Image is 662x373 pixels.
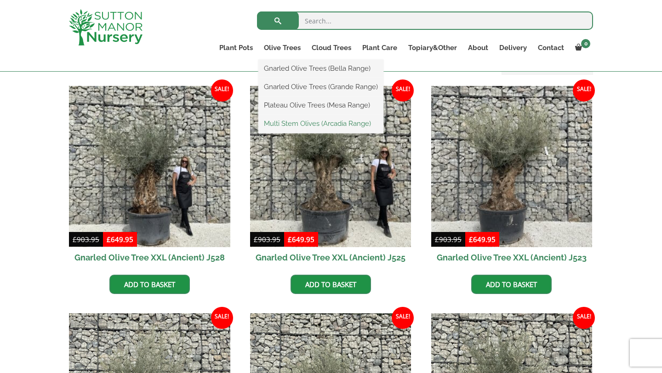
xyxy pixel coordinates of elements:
[532,41,570,54] a: Contact
[288,235,292,244] span: £
[250,247,411,268] h2: Gnarled Olive Tree XXL (Ancient) J525
[288,235,314,244] bdi: 649.95
[471,275,552,294] a: Add to basket: “Gnarled Olive Tree XXL (Ancient) J523”
[107,235,111,244] span: £
[250,86,411,268] a: Sale! Gnarled Olive Tree XXL (Ancient) J525
[69,247,230,268] h2: Gnarled Olive Tree XXL (Ancient) J528
[258,62,383,75] a: Gnarled Olive Trees (Bella Range)
[570,41,593,54] a: 0
[73,235,77,244] span: £
[291,275,371,294] a: Add to basket: “Gnarled Olive Tree XXL (Ancient) J525”
[581,39,590,48] span: 0
[392,79,414,102] span: Sale!
[469,235,496,244] bdi: 649.95
[357,41,403,54] a: Plant Care
[250,86,411,247] img: Gnarled Olive Tree XXL (Ancient) J525
[69,9,143,45] img: logo
[469,235,473,244] span: £
[392,307,414,329] span: Sale!
[214,41,258,54] a: Plant Pots
[462,41,494,54] a: About
[69,86,230,247] img: Gnarled Olive Tree XXL (Ancient) J528
[431,247,593,268] h2: Gnarled Olive Tree XXL (Ancient) J523
[258,41,306,54] a: Olive Trees
[211,79,233,102] span: Sale!
[431,86,593,247] img: Gnarled Olive Tree XXL (Ancient) J523
[573,79,595,102] span: Sale!
[254,235,280,244] bdi: 903.95
[211,307,233,329] span: Sale!
[403,41,462,54] a: Topiary&Other
[431,86,593,268] a: Sale! Gnarled Olive Tree XXL (Ancient) J523
[258,117,383,130] a: Multi Stem Olives (Arcadia Range)
[254,235,258,244] span: £
[494,41,532,54] a: Delivery
[109,275,190,294] a: Add to basket: “Gnarled Olive Tree XXL (Ancient) J528”
[258,80,383,94] a: Gnarled Olive Trees (Grande Range)
[258,98,383,112] a: Plateau Olive Trees (Mesa Range)
[435,235,439,244] span: £
[69,86,230,268] a: Sale! Gnarled Olive Tree XXL (Ancient) J528
[306,41,357,54] a: Cloud Trees
[435,235,462,244] bdi: 903.95
[573,307,595,329] span: Sale!
[73,235,99,244] bdi: 903.95
[257,11,593,30] input: Search...
[107,235,133,244] bdi: 649.95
